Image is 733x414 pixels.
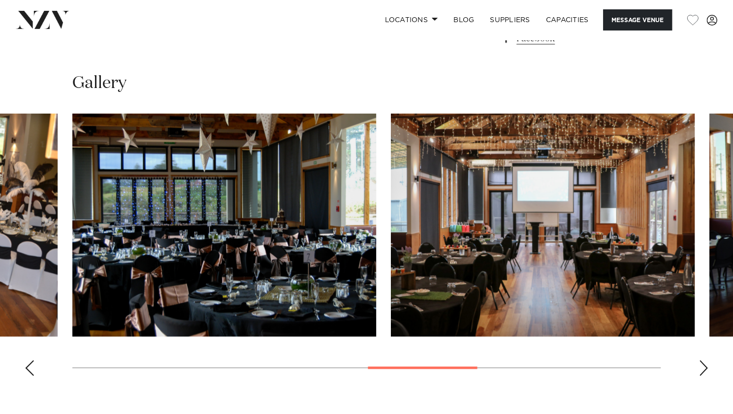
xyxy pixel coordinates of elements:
a: SUPPLIERS [482,9,538,30]
a: BLOG [446,9,482,30]
h2: Gallery [72,72,127,94]
a: Capacities [538,9,597,30]
img: nzv-logo.png [16,11,69,29]
swiper-slide: 6 / 10 [72,114,376,336]
a: Locations [377,9,446,30]
swiper-slide: 7 / 10 [391,114,695,336]
button: Message Venue [603,9,672,30]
